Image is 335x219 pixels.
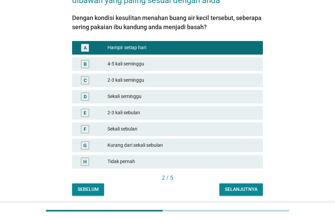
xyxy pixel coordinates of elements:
[219,183,263,196] button: Selanjutnya
[225,186,257,193] div: Selanjutnya
[107,76,257,84] div: 2-3 kali seminggu
[78,186,99,193] div: Sebelum
[107,60,257,68] div: 4-5 kali seminggu
[72,174,263,182] div: 2 / 5
[84,93,87,100] div: D
[107,141,257,150] div: Kurang dari sekali sebulan
[72,183,104,196] button: Sebelum
[84,125,86,133] div: F
[72,13,263,32] div: Dengan kondisi kesulitan menahan buang air kecil tersebut, seberapa sering pakaian ibu kandung an...
[83,158,87,165] div: H
[83,142,87,149] div: G
[84,60,87,67] div: B
[107,44,257,52] div: Hampir setiap hari
[107,158,257,166] div: Tidak pernah
[84,44,87,51] div: A
[107,109,257,117] div: 2-3 kali sebulan
[107,125,257,133] div: Sekali sebulan
[107,93,257,101] div: Sekali seminggu
[84,77,87,84] div: C
[84,109,86,116] div: E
